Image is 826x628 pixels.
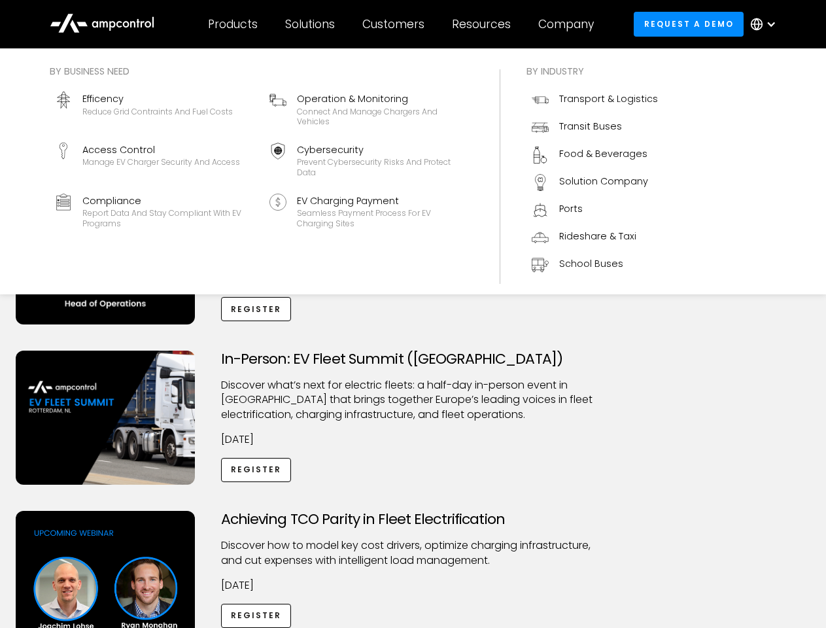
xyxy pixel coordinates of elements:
[82,194,254,208] div: Compliance
[82,107,233,117] div: Reduce grid contraints and fuel costs
[221,297,292,321] a: Register
[221,378,606,422] p: ​Discover what’s next for electric fleets: a half-day in-person event in [GEOGRAPHIC_DATA] that b...
[297,107,468,127] div: Connect and manage chargers and vehicles
[559,256,623,271] div: School Buses
[559,229,636,243] div: Rideshare & Taxi
[221,538,606,568] p: Discover how to model key cost drivers, optimize charging infrastructure, and cut expenses with i...
[559,92,658,106] div: Transport & Logistics
[297,157,468,177] div: Prevent cybersecurity risks and protect data
[559,147,647,161] div: Food & Beverages
[221,458,292,482] a: Register
[285,17,335,31] div: Solutions
[50,188,259,234] a: ComplianceReport data and stay compliant with EV programs
[82,92,233,106] div: Efficency
[452,17,511,31] div: Resources
[221,578,606,593] p: [DATE]
[362,17,424,31] div: Customers
[297,143,468,157] div: Cybersecurity
[559,201,583,216] div: Ports
[221,432,606,447] p: [DATE]
[208,17,258,31] div: Products
[264,86,473,132] a: Operation & MonitoringConnect and manage chargers and vehicles
[50,64,473,78] div: By business need
[297,92,468,106] div: Operation & Monitoring
[526,251,663,279] a: School Buses
[538,17,594,31] div: Company
[559,174,648,188] div: Solution Company
[82,157,240,167] div: Manage EV charger security and access
[221,604,292,628] a: Register
[82,208,254,228] div: Report data and stay compliant with EV programs
[526,224,663,251] a: Rideshare & Taxi
[559,119,622,133] div: Transit Buses
[264,137,473,183] a: CybersecurityPrevent cybersecurity risks and protect data
[50,137,259,183] a: Access ControlManage EV charger security and access
[297,194,468,208] div: EV Charging Payment
[526,64,663,78] div: By industry
[526,114,663,141] a: Transit Buses
[526,141,663,169] a: Food & Beverages
[50,86,259,132] a: EfficencyReduce grid contraints and fuel costs
[526,169,663,196] a: Solution Company
[82,143,240,157] div: Access Control
[634,12,744,36] a: Request a demo
[526,196,663,224] a: Ports
[264,188,473,234] a: EV Charging PaymentSeamless Payment Process for EV Charging Sites
[221,351,606,368] h3: In-Person: EV Fleet Summit ([GEOGRAPHIC_DATA])
[221,511,606,528] h3: Achieving TCO Parity in Fleet Electrification
[297,208,468,228] div: Seamless Payment Process for EV Charging Sites
[526,86,663,114] a: Transport & Logistics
